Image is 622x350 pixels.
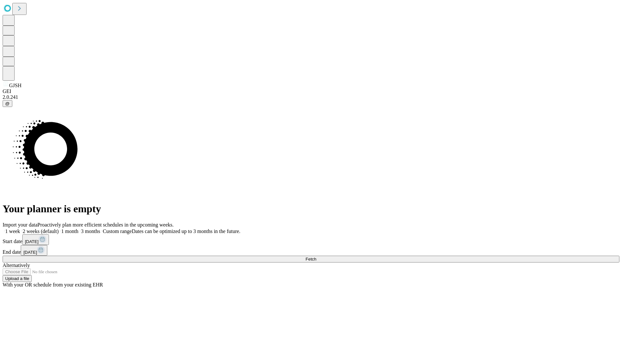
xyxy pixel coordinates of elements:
div: 2.0.241 [3,94,619,100]
span: With your OR schedule from your existing EHR [3,282,103,287]
div: End date [3,245,619,256]
span: Alternatively [3,262,30,268]
div: GEI [3,88,619,94]
span: [DATE] [25,239,39,244]
span: [DATE] [23,250,37,255]
span: 1 week [5,228,20,234]
button: [DATE] [21,245,47,256]
div: Start date [3,234,619,245]
span: @ [5,101,10,106]
span: Proactively plan more efficient schedules in the upcoming weeks. [38,222,174,227]
button: Upload a file [3,275,32,282]
span: 3 months [81,228,100,234]
span: 2 weeks (default) [23,228,59,234]
span: 1 month [61,228,78,234]
span: Custom range [103,228,132,234]
span: Dates can be optimized up to 3 months in the future. [132,228,240,234]
span: GJSH [9,83,21,88]
span: Import your data [3,222,38,227]
button: Fetch [3,256,619,262]
button: @ [3,100,12,107]
button: [DATE] [22,234,49,245]
span: Fetch [305,257,316,262]
h1: Your planner is empty [3,203,619,215]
